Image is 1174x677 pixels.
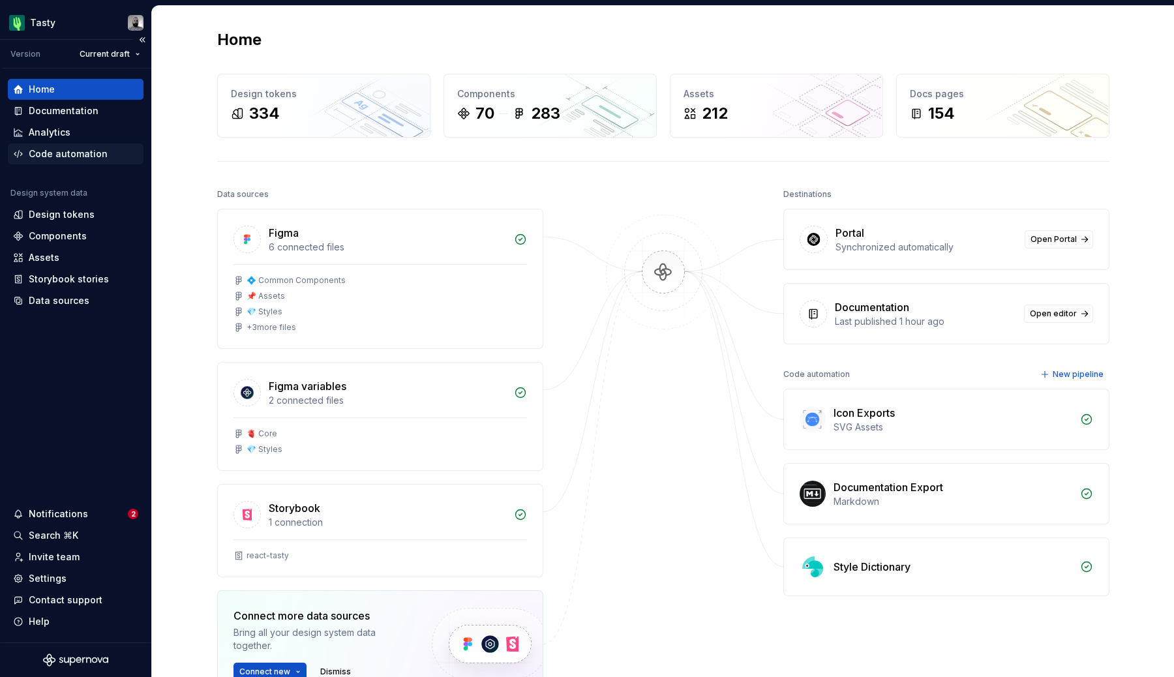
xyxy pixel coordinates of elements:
h2: Home [217,29,262,50]
div: Documentation [29,104,98,117]
div: SVG Assets [834,421,1072,434]
a: Storybook stories [8,269,143,290]
div: Markdown [834,495,1072,508]
div: 334 [249,103,280,124]
button: Current draft [74,45,146,63]
div: Design system data [10,188,87,198]
div: Portal [835,225,864,241]
button: Collapse sidebar [133,31,151,49]
a: Settings [8,568,143,589]
a: Figma variables2 connected files🫀 Core💎 Styles [217,362,543,471]
div: Docs pages [910,87,1096,100]
a: Code automation [8,143,143,164]
img: Julien Riveron [128,15,143,31]
button: Help [8,611,143,632]
div: Search ⌘K [29,529,78,542]
button: Notifications2 [8,504,143,524]
div: Figma variables [269,378,346,394]
div: 1 connection [269,516,506,529]
div: 📌 Assets [247,291,285,301]
img: 5a785b6b-c473-494b-9ba3-bffaf73304c7.png [9,15,25,31]
span: Current draft [80,49,130,59]
span: New pipeline [1053,369,1104,380]
div: 70 [475,103,494,124]
a: Invite team [8,547,143,567]
div: 💎 Styles [247,444,282,455]
div: Icon Exports [834,405,895,421]
a: Data sources [8,290,143,311]
div: Code automation [783,365,850,384]
a: Docs pages154 [896,74,1109,138]
div: Style Dictionary [834,559,911,575]
div: Design tokens [29,208,95,221]
div: Assets [29,251,59,264]
div: Data sources [217,185,269,203]
div: Connect more data sources [233,608,410,624]
div: Components [457,87,643,100]
div: Code automation [29,147,108,160]
div: react-tasty [247,550,289,561]
a: Design tokens [8,204,143,225]
div: Home [29,83,55,96]
div: Destinations [783,185,832,203]
div: 154 [928,103,955,124]
button: New pipeline [1036,365,1109,384]
div: 💠 Common Components [247,275,346,286]
a: Open Portal [1025,230,1093,248]
div: Last published 1 hour ago [835,315,1016,328]
a: Home [8,79,143,100]
button: TastyJulien Riveron [3,8,149,37]
button: Contact support [8,590,143,610]
a: Components [8,226,143,247]
button: Search ⌘K [8,525,143,546]
a: Documentation [8,100,143,121]
span: Open editor [1030,308,1077,319]
div: Settings [29,572,67,585]
div: Assets [684,87,869,100]
div: Help [29,615,50,628]
div: Design tokens [231,87,417,100]
span: Open Portal [1031,234,1077,245]
div: 2 connected files [269,394,506,407]
div: + 3 more files [247,322,296,333]
div: 6 connected files [269,241,506,254]
a: Open editor [1024,305,1093,323]
div: Notifications [29,507,88,520]
svg: Supernova Logo [43,654,108,667]
div: Analytics [29,126,70,139]
div: Figma [269,225,299,241]
div: Documentation Export [834,479,943,495]
a: Assets212 [670,74,883,138]
div: Documentation [835,299,909,315]
a: Storybook1 connectionreact-tasty [217,484,543,577]
div: 🫀 Core [247,429,277,439]
span: 2 [128,509,138,519]
div: Data sources [29,294,89,307]
a: Figma6 connected files💠 Common Components📌 Assets💎 Styles+3more files [217,209,543,349]
div: 💎 Styles [247,307,282,317]
a: Design tokens334 [217,74,430,138]
div: 283 [531,103,560,124]
a: Analytics [8,122,143,143]
span: Connect new [239,667,290,677]
div: Bring all your design system data together. [233,626,410,652]
div: Version [10,49,40,59]
div: Synchronized automatically [835,241,1017,254]
div: Invite team [29,550,80,564]
a: Assets [8,247,143,268]
div: 212 [702,103,728,124]
a: Components70283 [444,74,657,138]
div: Storybook [269,500,320,516]
div: Tasty [30,16,55,29]
div: Contact support [29,594,102,607]
div: Components [29,230,87,243]
span: Dismiss [320,667,351,677]
div: Storybook stories [29,273,109,286]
